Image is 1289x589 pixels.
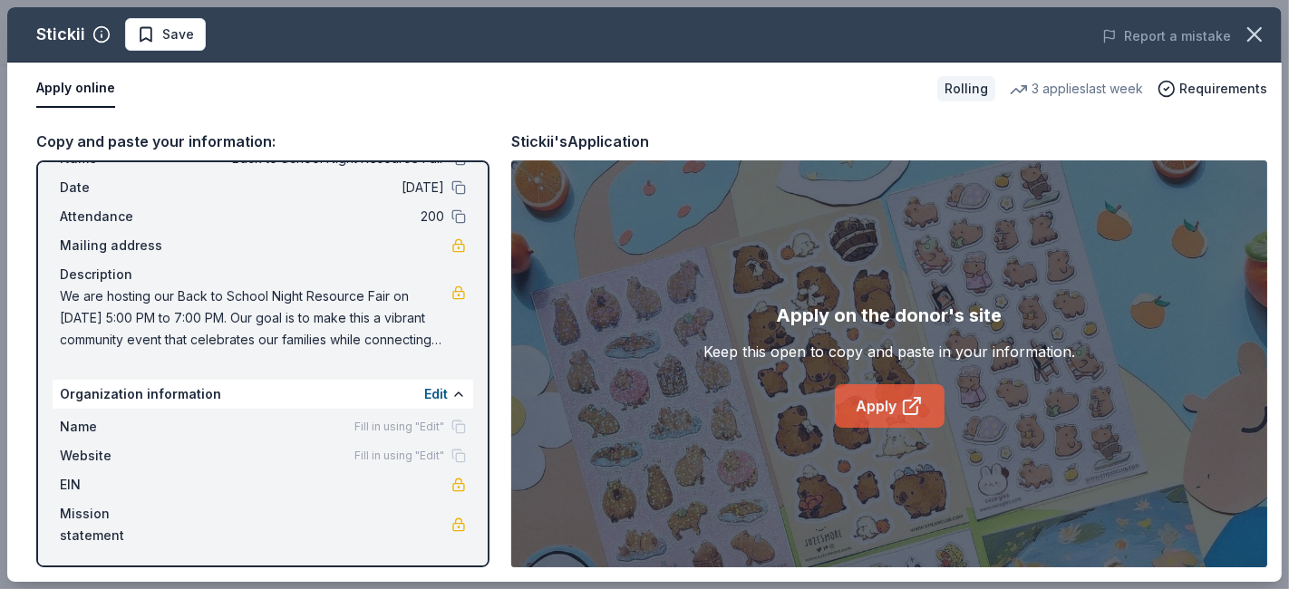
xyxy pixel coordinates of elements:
span: We are hosting our Back to School Night Resource Fair on [DATE] 5:00 PM to 7:00 PM. Our goal is t... [60,285,451,351]
span: Save [162,24,194,45]
button: Report a mistake [1102,25,1231,47]
div: Keep this open to copy and paste in your information. [703,341,1075,362]
div: Rolling [937,76,995,101]
span: Name [60,416,181,438]
span: Attendance [60,206,181,227]
span: Date [60,177,181,198]
span: 200 [181,206,444,227]
button: Edit [424,383,448,405]
span: [DATE] [181,177,444,198]
span: Mission statement [60,503,181,546]
span: EIN [60,474,181,496]
div: Copy and paste your information: [36,130,489,153]
span: Fill in using "Edit" [354,449,444,463]
div: Description [60,264,466,285]
span: Website [60,445,181,467]
button: Save [125,18,206,51]
span: Requirements [1179,78,1267,100]
span: Fill in using "Edit" [354,420,444,434]
div: Organization information [53,380,473,409]
button: Apply online [36,70,115,108]
button: Requirements [1158,78,1267,100]
div: Apply on the donor's site [777,301,1003,330]
span: Mailing address [60,235,181,256]
div: Stickii's Application [511,130,649,153]
div: Stickii [36,20,85,49]
a: Apply [835,384,945,428]
div: 3 applies last week [1010,78,1143,100]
